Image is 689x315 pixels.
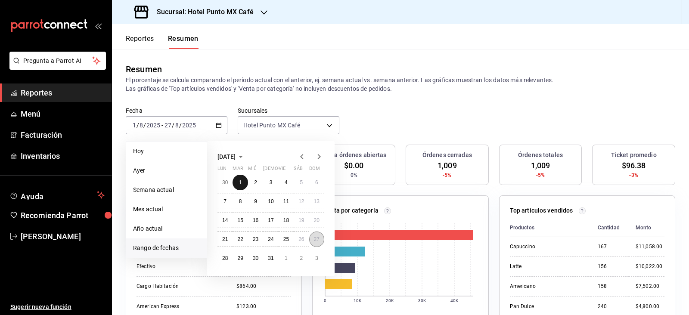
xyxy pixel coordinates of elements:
[126,76,675,93] p: El porcentaje se calcula comparando el período actual con el anterior, ej. semana actual vs. sema...
[126,108,227,114] label: Fecha
[636,263,664,270] div: $10,022.00
[598,283,622,290] div: 158
[309,250,324,266] button: 3 de agosto de 2025
[133,224,200,233] span: Año actual
[611,151,657,160] h3: Ticket promedio
[598,263,622,270] div: 156
[309,213,324,228] button: 20 de julio de 2025
[294,232,309,247] button: 26 de julio de 2025
[217,153,236,160] span: [DATE]
[6,62,106,71] a: Pregunta a Parrot AI
[21,87,105,99] span: Reportes
[354,298,362,303] text: 10K
[268,217,273,223] abbr: 17 de julio de 2025
[222,179,228,185] abbr: 30 de junio de 2025
[236,283,291,290] div: $864.00
[636,303,664,310] div: $4,800.00
[263,166,314,175] abbr: jueves
[309,194,324,209] button: 13 de julio de 2025
[598,243,622,250] div: 167
[253,255,258,261] abbr: 30 de julio de 2025
[510,263,584,270] div: Latte
[133,185,200,195] span: Semana actual
[146,122,161,129] input: ----
[279,213,294,228] button: 18 de julio de 2025
[222,255,228,261] abbr: 28 de julio de 2025
[314,217,320,223] abbr: 20 de julio de 2025
[510,206,573,215] p: Top artículos vendidos
[217,232,233,247] button: 21 de julio de 2025
[248,194,263,209] button: 9 de julio de 2025
[636,283,664,290] div: $7,502.00
[233,232,248,247] button: 22 de julio de 2025
[164,122,172,129] input: --
[237,255,243,261] abbr: 29 de julio de 2025
[285,255,288,261] abbr: 1 de agosto de 2025
[137,122,139,129] span: /
[268,198,273,204] abbr: 10 de julio de 2025
[143,122,146,129] span: /
[21,231,105,242] span: [PERSON_NAME]
[95,22,102,29] button: open_drawer_menu
[263,250,278,266] button: 31 de julio de 2025
[239,198,242,204] abbr: 8 de julio de 2025
[270,179,273,185] abbr: 3 de julio de 2025
[263,232,278,247] button: 24 de julio de 2025
[126,63,162,76] div: Resumen
[21,190,93,200] span: Ayuda
[168,34,199,49] button: Resumen
[21,108,105,120] span: Menú
[279,175,294,190] button: 4 de julio de 2025
[126,34,154,49] button: Reportes
[233,166,243,175] abbr: martes
[217,250,233,266] button: 28 de julio de 2025
[591,219,629,237] th: Cantidad
[386,298,394,303] text: 20K
[133,147,200,156] span: Hoy
[510,219,591,237] th: Productos
[233,213,248,228] button: 15 de julio de 2025
[629,171,638,179] span: -3%
[314,236,320,242] abbr: 27 de julio de 2025
[294,213,309,228] button: 19 de julio de 2025
[248,166,256,175] abbr: miércoles
[248,213,263,228] button: 16 de julio de 2025
[263,213,278,228] button: 17 de julio de 2025
[450,298,459,303] text: 40K
[137,303,223,310] div: American Express
[217,194,233,209] button: 7 de julio de 2025
[300,255,303,261] abbr: 2 de agosto de 2025
[137,283,223,290] div: Cargo Habitación
[254,179,257,185] abbr: 2 de julio de 2025
[309,166,320,175] abbr: domingo
[315,179,318,185] abbr: 6 de julio de 2025
[298,217,304,223] abbr: 19 de julio de 2025
[636,243,664,250] div: $11,058.00
[283,217,289,223] abbr: 18 de julio de 2025
[172,122,174,129] span: /
[294,166,303,175] abbr: sábado
[23,56,93,65] span: Pregunta a Parrot AI
[294,250,309,266] button: 2 de agosto de 2025
[279,194,294,209] button: 11 de julio de 2025
[279,166,286,175] abbr: viernes
[300,179,303,185] abbr: 5 de julio de 2025
[182,122,196,129] input: ----
[237,217,243,223] abbr: 15 de julio de 2025
[150,7,254,17] h3: Sucursal: Hotel Punto MX Café
[223,198,227,204] abbr: 7 de julio de 2025
[298,198,304,204] abbr: 12 de julio de 2025
[315,255,318,261] abbr: 3 de agosto de 2025
[10,303,105,312] span: Sugerir nueva función
[253,217,258,223] abbr: 16 de julio de 2025
[268,255,273,261] abbr: 31 de julio de 2025
[510,283,584,290] div: Americano
[248,232,263,247] button: 23 de julio de 2025
[236,303,291,310] div: $123.00
[254,198,257,204] abbr: 9 de julio de 2025
[239,179,242,185] abbr: 1 de julio de 2025
[217,175,233,190] button: 30 de junio de 2025
[21,210,105,221] span: Recomienda Parrot
[237,236,243,242] abbr: 22 de julio de 2025
[263,175,278,190] button: 3 de julio de 2025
